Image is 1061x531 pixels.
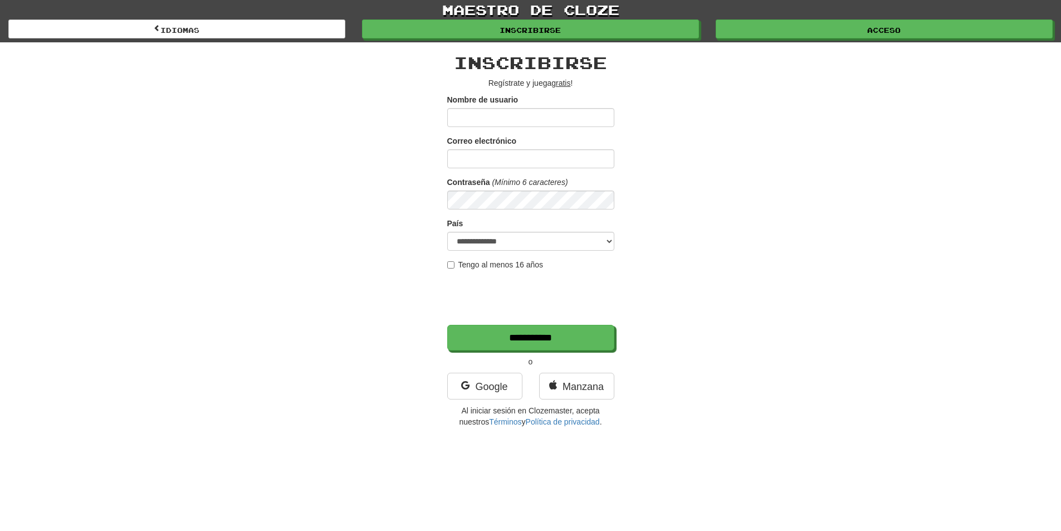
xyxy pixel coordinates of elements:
[522,417,526,426] font: y
[489,417,521,426] a: Términos
[488,79,552,87] font: Regístrate y juega
[492,178,568,187] font: (Mínimo 6 caracteres)
[447,137,516,145] font: Correo electrónico
[551,79,570,87] font: gratis
[500,26,561,34] font: Inscribirse
[362,20,699,38] a: Inscribirse
[160,26,199,34] font: Idiomas
[447,219,463,228] font: País
[8,20,345,38] a: Idiomas
[563,381,604,392] font: Manzana
[447,95,519,104] font: Nombre de usuario
[475,381,507,392] font: Google
[454,52,607,72] font: Inscribirse
[442,1,619,18] font: maestro de cloze
[716,20,1053,38] a: Acceso
[458,260,544,269] font: Tengo al menos 16 años
[539,373,614,400] a: Manzana
[529,357,533,366] font: o
[447,373,522,400] a: Google
[570,79,573,87] font: !
[600,417,602,426] font: .
[447,276,617,319] iframe: reCAPTCHA
[526,417,600,426] a: Política de privacidad
[447,261,454,269] input: Tengo al menos 16 años
[867,26,901,34] font: Acceso
[459,406,599,426] font: Al iniciar sesión en Clozemaster, acepta nuestros
[447,178,490,187] font: Contraseña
